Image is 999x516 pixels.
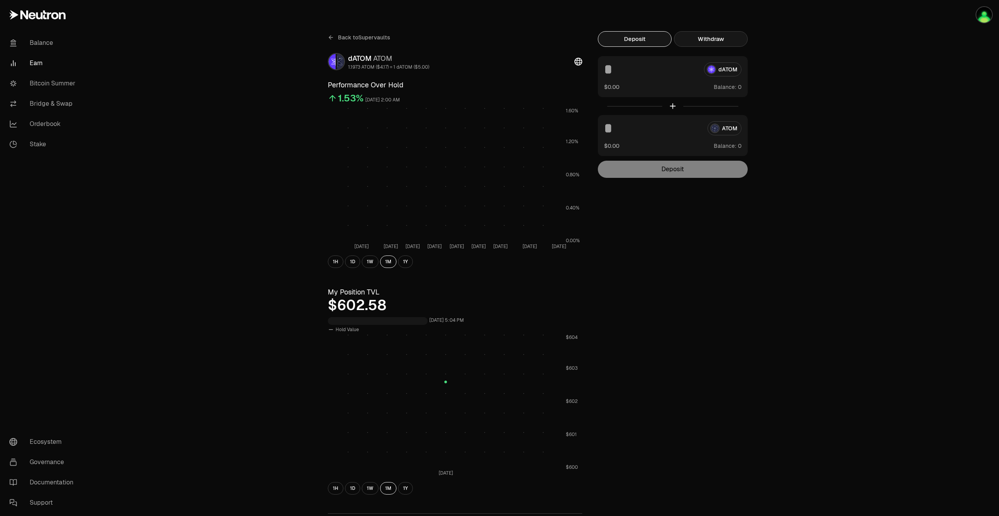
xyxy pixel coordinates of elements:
[566,108,578,114] tspan: 1.60%
[3,493,84,513] a: Support
[3,134,84,154] a: Stake
[362,255,379,268] button: 1W
[566,172,579,178] tspan: 0.80%
[348,64,429,70] div: 1.1973 ATOM ($4.17) = 1 dATOM ($5.00)
[714,142,736,150] span: Balance:
[604,83,619,91] button: $0.00
[566,238,580,244] tspan: 0.00%
[365,96,400,105] div: [DATE] 2:00 AM
[604,142,619,150] button: $0.00
[523,243,537,250] tspan: [DATE]
[450,243,464,250] tspan: [DATE]
[398,482,413,495] button: 1Y
[566,205,579,211] tspan: 0.40%
[337,54,344,69] img: ATOM Logo
[345,255,360,268] button: 1D
[373,54,392,63] span: ATOM
[3,53,84,73] a: Earn
[336,326,359,333] span: Hold Value
[338,92,364,105] div: 1.53%
[384,243,398,250] tspan: [DATE]
[329,54,336,69] img: dATOM Logo
[362,482,379,495] button: 1W
[398,255,413,268] button: 1Y
[380,482,396,495] button: 1M
[598,31,672,47] button: Deposit
[380,255,396,268] button: 1M
[338,34,390,41] span: Back to Supervaults
[328,31,390,44] a: Back toSupervaults
[354,243,369,250] tspan: [DATE]
[493,243,508,250] tspan: [DATE]
[328,298,582,313] div: $602.58
[348,53,429,64] div: dATOM
[566,138,578,145] tspan: 1.20%
[566,431,577,438] tspan: $601
[328,482,343,495] button: 1H
[405,243,420,250] tspan: [DATE]
[3,94,84,114] a: Bridge & Swap
[429,316,464,325] div: [DATE] 5:04 PM
[3,452,84,472] a: Governance
[3,73,84,94] a: Bitcoin Summer
[552,243,566,250] tspan: [DATE]
[3,432,84,452] a: Ecosystem
[439,470,453,476] tspan: [DATE]
[566,334,578,340] tspan: $604
[328,80,582,90] h3: Performance Over Hold
[3,114,84,134] a: Orderbook
[328,255,343,268] button: 1H
[566,398,578,404] tspan: $602
[3,472,84,493] a: Documentation
[471,243,486,250] tspan: [DATE]
[345,482,360,495] button: 1D
[976,7,992,23] img: portefeuilleterra
[427,243,442,250] tspan: [DATE]
[566,464,578,470] tspan: $600
[674,31,748,47] button: Withdraw
[714,83,736,91] span: Balance:
[328,287,582,298] h3: My Position TVL
[3,33,84,53] a: Balance
[566,365,578,371] tspan: $603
